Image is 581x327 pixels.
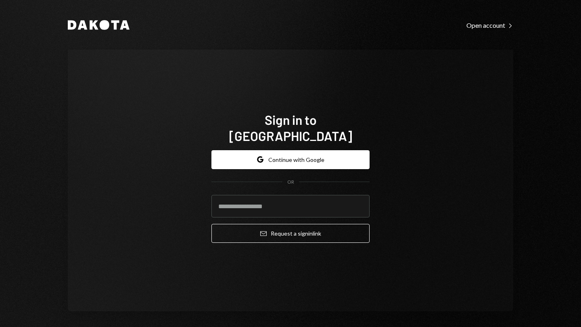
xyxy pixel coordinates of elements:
[211,150,370,169] button: Continue with Google
[466,21,513,29] a: Open account
[211,112,370,144] h1: Sign in to [GEOGRAPHIC_DATA]
[211,224,370,243] button: Request a signinlink
[287,179,294,186] div: OR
